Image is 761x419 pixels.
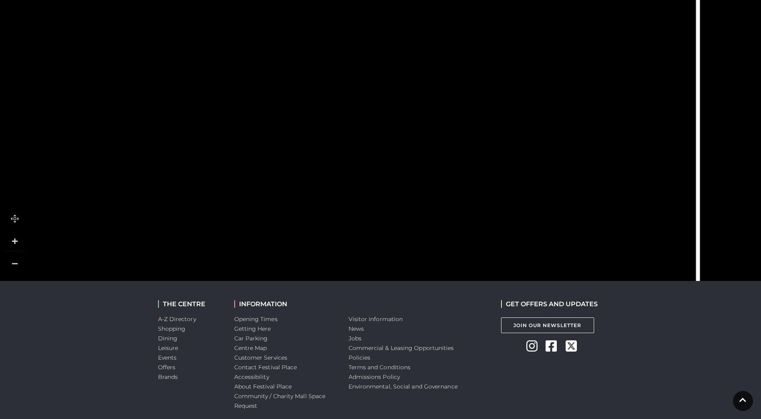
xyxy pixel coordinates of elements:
a: A-Z Directory [158,315,196,323]
a: Shopping [158,325,186,332]
a: Brands [158,373,178,380]
a: Jobs [349,335,361,342]
h2: INFORMATION [234,300,337,308]
a: Commercial & Leasing Opportunities [349,344,454,352]
a: Community / Charity Mall Space Request [234,393,326,409]
a: Admissions Policy [349,373,400,380]
a: Contact Festival Place [234,364,297,371]
a: Dining [158,335,178,342]
a: Leisure [158,344,179,352]
a: Car Parking [234,335,268,342]
a: Visitor information [349,315,403,323]
a: Policies [349,354,371,361]
a: Environmental, Social and Governance [349,383,458,390]
a: Opening Times [234,315,278,323]
a: Join Our Newsletter [501,317,594,333]
a: Offers [158,364,176,371]
a: About Festival Place [234,383,292,390]
a: Getting Here [234,325,271,332]
a: Customer Services [234,354,288,361]
h2: GET OFFERS AND UPDATES [501,300,598,308]
h2: THE CENTRE [158,300,222,308]
a: Terms and Conditions [349,364,411,371]
a: Accessibility [234,373,269,380]
a: News [349,325,364,332]
a: Events [158,354,177,361]
a: Centre Map [234,344,267,352]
